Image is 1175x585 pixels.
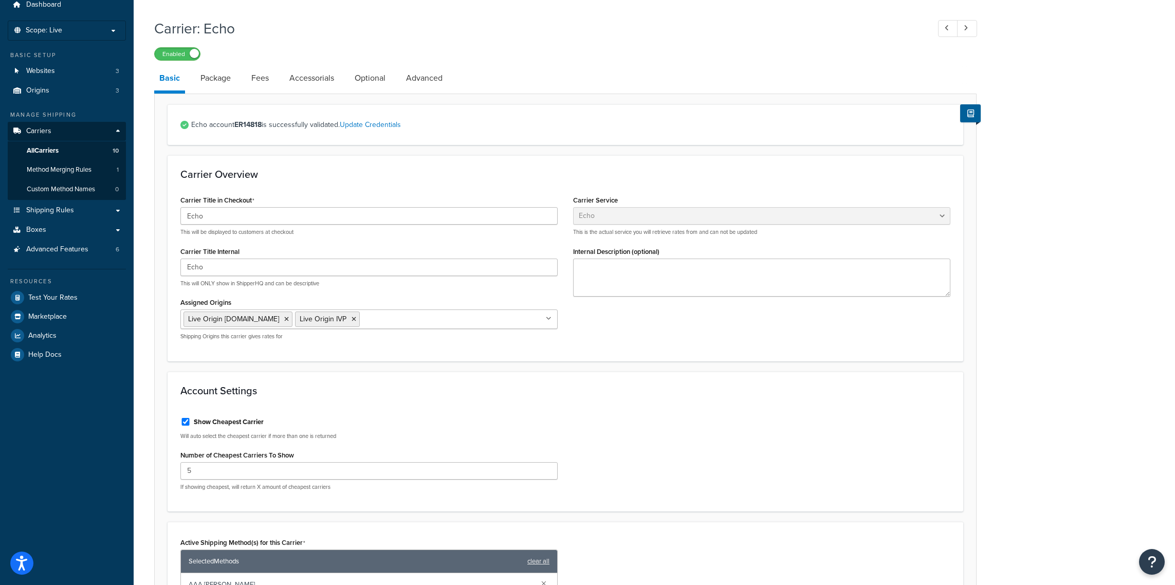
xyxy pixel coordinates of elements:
a: Boxes [8,221,126,240]
span: Carriers [26,127,51,136]
span: 3 [116,86,119,95]
span: Live Origin IVP [300,314,346,324]
a: Update Credentials [340,119,401,130]
li: Websites [8,62,126,81]
a: Fees [246,66,274,90]
span: Boxes [26,226,46,234]
p: Will auto select the cheapest carrier if more than one is returned [180,432,558,440]
span: Scope: Live [26,26,62,35]
span: Method Merging Rules [27,166,91,174]
span: Dashboard [26,1,61,9]
a: Package [195,66,236,90]
label: Number of Cheapest Carriers To Show [180,451,294,459]
label: Enabled [155,48,200,60]
label: Carrier Title in Checkout [180,196,254,205]
span: 0 [115,185,119,194]
span: Test Your Rates [28,294,78,302]
span: 3 [116,67,119,76]
div: Basic Setup [8,51,126,60]
a: Marketplace [8,307,126,326]
span: Websites [26,67,55,76]
a: Method Merging Rules1 [8,160,126,179]
span: Live Origin [DOMAIN_NAME] [188,314,279,324]
label: Show Cheapest Carrier [194,417,264,427]
a: Analytics [8,326,126,345]
span: 1 [117,166,119,174]
a: Advanced Features6 [8,240,126,259]
a: Carriers [8,122,126,141]
a: Optional [350,66,391,90]
a: Websites3 [8,62,126,81]
p: Shipping Origins this carrier gives rates for [180,333,558,340]
label: Assigned Origins [180,299,231,306]
a: AllCarriers10 [8,141,126,160]
span: Marketplace [28,313,67,321]
p: This is the actual service you will retrieve rates from and can not be updated [573,228,950,236]
strong: ER14818 [234,119,262,130]
a: Next Record [957,20,977,37]
button: Open Resource Center [1139,549,1165,575]
a: Origins3 [8,81,126,100]
h1: Carrier: Echo [154,19,919,39]
a: Advanced [401,66,448,90]
li: Origins [8,81,126,100]
li: Custom Method Names [8,180,126,199]
span: Selected Methods [189,554,522,569]
button: Show Help Docs [960,104,981,122]
span: Analytics [28,332,57,340]
span: 10 [113,147,119,155]
p: This will ONLY show in ShipperHQ and can be descriptive [180,280,558,287]
div: Resources [8,277,126,286]
a: Test Your Rates [8,288,126,307]
span: Advanced Features [26,245,88,254]
a: Shipping Rules [8,201,126,220]
label: Carrier Service [573,196,618,204]
li: Advanced Features [8,240,126,259]
span: Shipping Rules [26,206,74,215]
label: Internal Description (optional) [573,248,659,255]
div: Manage Shipping [8,111,126,119]
label: Carrier Title Internal [180,248,240,255]
h3: Carrier Overview [180,169,950,180]
span: Echo account is successfully validated. [191,118,950,132]
h3: Account Settings [180,385,950,396]
a: clear all [527,554,549,569]
li: Method Merging Rules [8,160,126,179]
p: This will be displayed to customers at checkout [180,228,558,236]
p: If showing cheapest, will return X amount of cheapest carriers [180,483,558,491]
a: Basic [154,66,185,94]
li: Carriers [8,122,126,200]
label: Active Shipping Method(s) for this Carrier [180,539,305,547]
span: All Carriers [27,147,59,155]
span: Origins [26,86,49,95]
a: Accessorials [284,66,339,90]
a: Help Docs [8,345,126,364]
span: Custom Method Names [27,185,95,194]
a: Previous Record [938,20,958,37]
span: 6 [116,245,119,254]
a: Custom Method Names0 [8,180,126,199]
span: Help Docs [28,351,62,359]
